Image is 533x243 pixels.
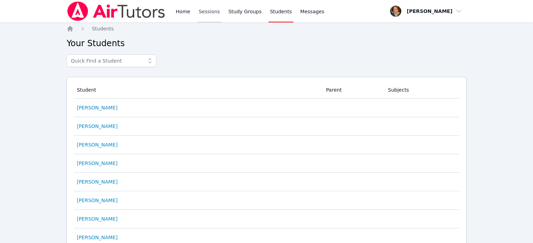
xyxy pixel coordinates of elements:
[300,8,324,15] span: Messages
[322,81,384,99] th: Parent
[77,123,117,130] a: [PERSON_NAME]
[77,234,117,241] a: [PERSON_NAME]
[92,26,114,31] span: Students
[67,1,166,21] img: Air Tutors
[74,173,459,191] tr: [PERSON_NAME]
[77,160,117,167] a: [PERSON_NAME]
[74,136,459,154] tr: [PERSON_NAME]
[74,81,322,99] th: Student
[77,141,117,148] a: [PERSON_NAME]
[67,25,466,32] nav: Breadcrumb
[74,117,459,136] tr: [PERSON_NAME]
[77,104,117,111] a: [PERSON_NAME]
[384,81,459,99] th: Subjects
[77,197,117,204] a: [PERSON_NAME]
[74,99,459,117] tr: [PERSON_NAME]
[77,178,117,185] a: [PERSON_NAME]
[74,191,459,210] tr: [PERSON_NAME]
[77,215,117,222] a: [PERSON_NAME]
[74,154,459,173] tr: [PERSON_NAME]
[67,55,156,67] input: Quick Find a Student
[92,25,114,32] a: Students
[67,38,466,49] h2: Your Students
[74,210,459,228] tr: [PERSON_NAME]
